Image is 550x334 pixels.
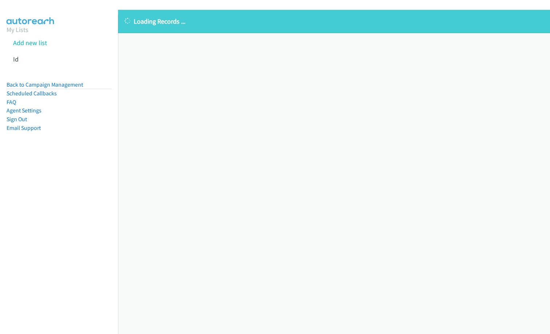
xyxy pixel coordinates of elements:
[125,16,543,26] p: Loading Records ...
[7,90,57,97] a: Scheduled Callbacks
[7,81,83,88] a: Back to Campaign Management
[13,39,47,47] a: Add new list
[7,25,28,34] a: My Lists
[7,124,41,131] a: Email Support
[13,55,19,63] a: Id
[7,107,42,114] a: Agent Settings
[7,116,27,123] a: Sign Out
[7,99,16,106] a: FAQ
